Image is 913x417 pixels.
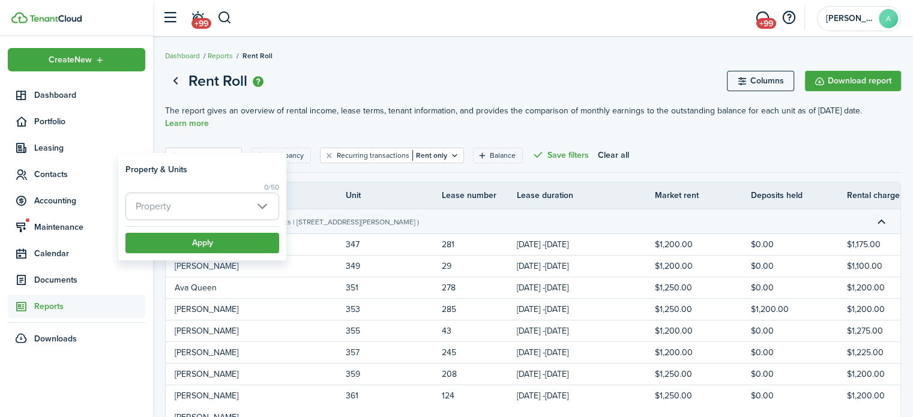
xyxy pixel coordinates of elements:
a: Notifications [186,3,209,34]
td: $0.00 [751,258,847,274]
td: [DATE] - [DATE] [517,280,655,296]
th: Deposits held [751,189,847,202]
td: $1,250.00 [655,388,751,404]
a: Dashboard [165,50,200,61]
a: Reports [8,295,145,318]
span: Maintenance [34,221,145,233]
button: Clear filter [324,151,334,160]
a: Dashboard [8,83,145,107]
td: [DATE] - [DATE] [517,258,655,274]
span: +99 [756,18,776,29]
button: Toggle accordion [871,211,891,232]
td: 353 [346,301,442,317]
filter-limit-view: 0/50 [125,182,279,193]
button: Open menu [8,48,145,71]
td: $1,200.00 [655,236,751,253]
td: [PERSON_NAME] [166,258,346,274]
td: [PERSON_NAME] [166,301,346,317]
th: Unit [346,189,442,202]
td: $1,200.00 [655,344,751,361]
td: [DATE] - [DATE] [517,301,655,317]
button: Open sidebar [158,7,181,29]
td: [DATE] - [DATE] [517,344,655,361]
a: Learn more [165,119,209,128]
td: [DATE] - [DATE] [517,236,655,253]
td: $0.00 [751,280,847,296]
td: 208 [442,366,517,382]
filter-tag-label: Balance [490,150,516,161]
button: Columns [727,71,794,91]
button: Download report [805,71,901,91]
td: Ava Queen [166,280,346,296]
filter-tag-label: Occupancy [268,150,304,161]
span: Portfolio [34,115,145,128]
span: Reports [34,300,145,313]
span: +99 [191,18,211,29]
span: Contacts [34,168,145,181]
td: [PERSON_NAME] [166,388,346,404]
td: 29 [442,258,517,274]
button: Search [217,8,232,28]
td: [DATE] - [DATE] [517,366,655,382]
td: $0.00 [751,236,847,253]
filter-tag: Open filter [320,148,464,163]
td: [PERSON_NAME] [166,344,346,361]
td: [DATE] - [DATE] [517,323,655,339]
th: Market rent [655,189,751,202]
avatar-text: A [879,9,898,28]
td: $1,250.00 [655,301,751,317]
span: Andrew [826,14,874,23]
img: TenantCloud [11,12,28,23]
a: Messaging [751,3,774,34]
report-preview-accordion-description: ( 10 Units | [STREET_ADDRESS][PERSON_NAME] ) [266,217,419,227]
td: 349 [346,258,442,274]
filter-tag-label: Recurring transactions [337,150,409,161]
td: $1,250.00 [655,366,751,382]
th: Lease duration [517,189,655,202]
h3: Property & Units [125,163,187,176]
td: 355 [346,323,442,339]
button: Save filters [532,148,589,163]
span: Create New [49,56,92,64]
a: Reports [208,50,233,61]
td: 278 [442,280,517,296]
td: 285 [442,301,517,317]
h1: Rent Roll [188,70,247,92]
span: Property [136,199,171,213]
filter-tag-value: Rent only [412,150,447,161]
span: Dashboard [34,89,145,101]
td: $1,250.00 [655,280,751,296]
button: Open resource center [779,8,799,28]
span: Accounting [34,194,145,207]
td: $0.00 [751,388,847,404]
td: [PERSON_NAME] [166,323,346,339]
filter-tag: Open filter [473,148,523,163]
td: 347 [346,236,442,253]
td: 357 [346,344,442,361]
td: 124 [442,388,517,404]
p: The report gives an overview of rental income, lease terms, tenant information, and provides the ... [165,104,901,130]
td: 281 [442,236,517,253]
filter-tag: Open filter [251,148,311,163]
span: Leasing [34,142,145,154]
span: Rent Roll [243,50,273,61]
button: Clear all [598,148,629,163]
td: $1,200.00 [751,301,847,317]
filter-tag-label: Property & Units [182,150,235,161]
button: Apply [125,233,279,253]
td: $1,200.00 [655,258,751,274]
td: $0.00 [751,323,847,339]
td: 359 [346,366,442,382]
td: [PERSON_NAME] [166,366,346,382]
span: Downloads [34,332,77,345]
td: 245 [442,344,517,361]
a: Go back [165,71,185,91]
span: Calendar [34,247,145,260]
td: 361 [346,388,442,404]
img: TenantCloud [29,15,82,22]
span: Documents [34,274,145,286]
td: $1,200.00 [655,323,751,339]
td: [DATE] - [DATE] [517,388,655,404]
td: $0.00 [751,366,847,382]
td: 43 [442,323,517,339]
